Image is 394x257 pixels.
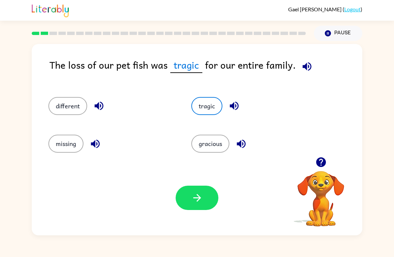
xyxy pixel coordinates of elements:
a: Logout [344,6,361,12]
img: Literably [32,3,69,17]
span: Gael [PERSON_NAME] [288,6,343,12]
video: Your browser must support playing .mp4 files to use Literably. Please try using another browser. [287,161,354,227]
button: tragic [191,97,222,115]
button: different [48,97,87,115]
div: ( ) [288,6,362,12]
button: missing [48,135,83,153]
button: Pause [314,26,362,41]
span: tragic [170,57,202,73]
div: The loss of our pet fish was for our entire family. [49,57,362,84]
button: gracious [191,135,229,153]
